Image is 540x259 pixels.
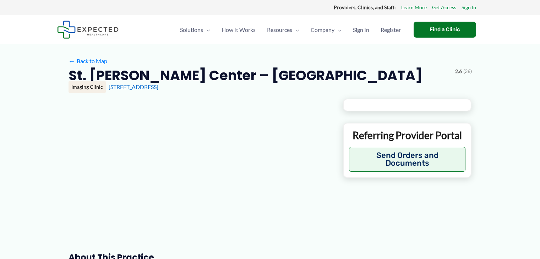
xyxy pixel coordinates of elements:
span: How It Works [222,17,256,42]
a: How It Works [216,17,261,42]
span: Company [311,17,334,42]
span: (36) [463,67,472,76]
span: Sign In [353,17,369,42]
span: Menu Toggle [203,17,210,42]
strong: Providers, Clinics, and Staff: [334,4,396,10]
nav: Primary Site Navigation [174,17,407,42]
span: ← [69,57,75,64]
div: Imaging Clinic [69,81,106,93]
span: Register [381,17,401,42]
a: Sign In [347,17,375,42]
a: Learn More [401,3,427,12]
a: ←Back to Map [69,56,107,66]
span: Menu Toggle [292,17,299,42]
a: ResourcesMenu Toggle [261,17,305,42]
span: Menu Toggle [334,17,342,42]
h2: St. [PERSON_NAME] Center – [GEOGRAPHIC_DATA] [69,67,422,84]
a: Register [375,17,407,42]
span: 2.6 [455,67,462,76]
img: Expected Healthcare Logo - side, dark font, small [57,21,119,39]
button: Send Orders and Documents [349,147,466,172]
span: Resources [267,17,292,42]
a: Find a Clinic [414,22,476,38]
a: Sign In [462,3,476,12]
p: Referring Provider Portal [349,129,466,142]
a: CompanyMenu Toggle [305,17,347,42]
a: SolutionsMenu Toggle [174,17,216,42]
a: Get Access [432,3,456,12]
span: Solutions [180,17,203,42]
a: [STREET_ADDRESS] [109,83,158,90]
